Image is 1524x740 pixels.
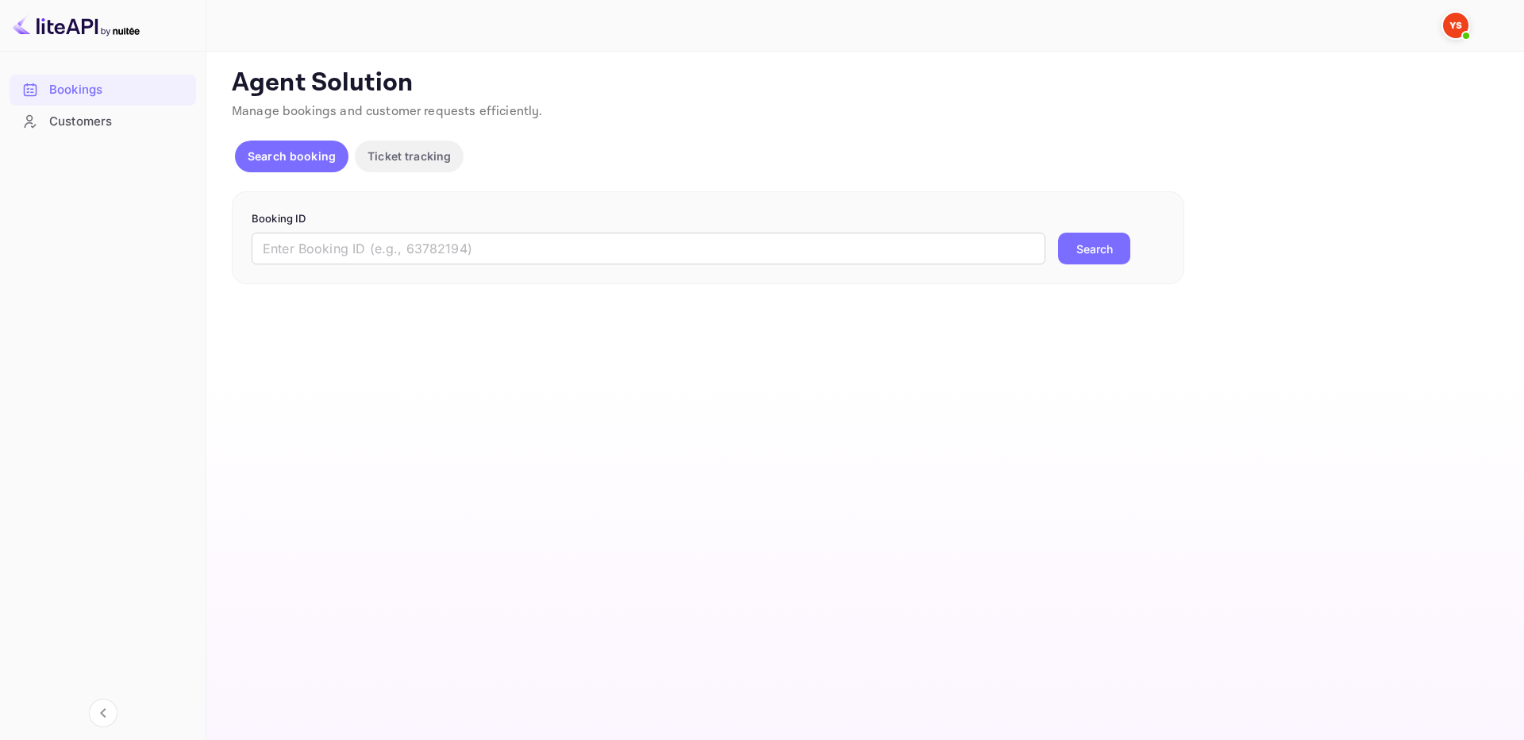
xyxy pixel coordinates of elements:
div: Customers [10,106,196,137]
span: Manage bookings and customer requests efficiently. [232,103,543,120]
button: Collapse navigation [89,699,117,727]
p: Search booking [248,148,336,164]
p: Ticket tracking [368,148,451,164]
img: Yandex Support [1443,13,1468,38]
a: Bookings [10,75,196,104]
button: Search [1058,233,1130,264]
div: Customers [49,113,188,131]
a: Customers [10,106,196,136]
p: Agent Solution [232,67,1495,99]
input: Enter Booking ID (e.g., 63782194) [252,233,1045,264]
p: Booking ID [252,211,1164,227]
img: LiteAPI logo [13,13,140,38]
div: Bookings [49,81,188,99]
div: Bookings [10,75,196,106]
